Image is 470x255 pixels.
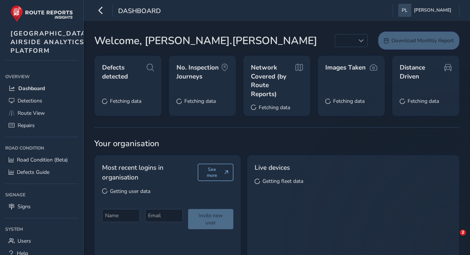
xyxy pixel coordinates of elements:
[259,104,290,111] span: Fetching data
[5,95,78,107] a: Detections
[460,230,466,236] span: 2
[251,63,295,99] span: Network Covered (by Route Reports)
[10,29,89,55] span: [GEOGRAPHIC_DATA] AIRSIDE ANALYTICS PLATFORM
[262,178,303,185] span: Getting fleet data
[414,4,451,17] span: [PERSON_NAME]
[5,142,78,154] div: Road Condition
[5,119,78,132] a: Repairs
[110,98,141,105] span: Fetching data
[203,166,221,178] span: See more
[255,163,290,172] span: Live devices
[102,63,147,81] span: Defects detected
[110,188,150,195] span: Getting user data
[398,4,454,17] button: [PERSON_NAME]
[18,85,45,92] span: Dashboard
[184,98,216,105] span: Fetching data
[333,98,365,105] span: Fetching data
[5,107,78,119] a: Route View
[10,5,73,22] img: rr logo
[18,122,35,129] span: Repairs
[94,138,460,149] span: Your organisation
[5,154,78,166] a: Road Condition (Beta)
[17,156,68,163] span: Road Condition (Beta)
[18,97,42,104] span: Detections
[5,235,78,247] a: Users
[17,169,49,176] span: Defects Guide
[94,33,317,49] span: Welcome, [PERSON_NAME].[PERSON_NAME]
[5,166,78,178] a: Defects Guide
[18,203,31,210] span: Signs
[5,189,78,200] div: Signage
[5,82,78,95] a: Dashboard
[18,110,45,117] span: Route View
[5,200,78,213] a: Signs
[408,98,439,105] span: Fetching data
[400,63,444,81] span: Distance Driven
[445,230,463,248] iframe: Intercom live chat
[198,164,233,181] button: See more
[18,237,31,245] span: Users
[5,224,78,235] div: System
[102,209,140,222] input: Name
[145,209,183,222] input: Email
[325,63,366,72] span: Images Taken
[102,163,198,182] span: Most recent logins in organisation
[5,71,78,82] div: Overview
[118,6,161,17] span: Dashboard
[398,4,411,17] img: diamond-layout
[176,63,221,81] span: No. Inspection Journeys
